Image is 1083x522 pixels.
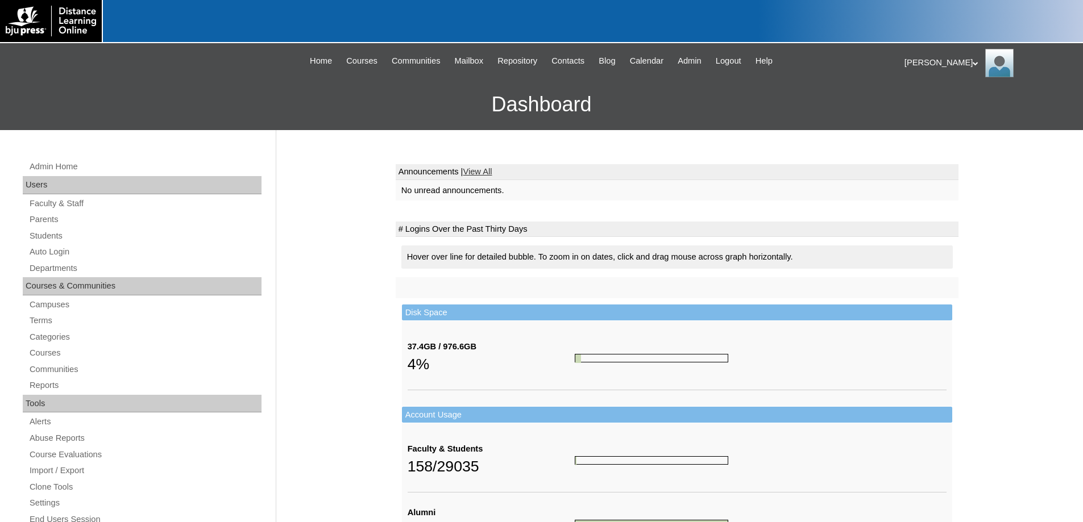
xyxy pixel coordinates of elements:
span: Logout [716,55,741,68]
span: Home [310,55,332,68]
a: View All [463,167,492,176]
a: Course Evaluations [28,448,262,462]
h3: Dashboard [6,79,1077,130]
div: Tools [23,395,262,413]
a: Blog [593,55,621,68]
a: Repository [492,55,543,68]
a: Help [750,55,778,68]
a: Import / Export [28,463,262,478]
a: Alerts [28,415,262,429]
a: Mailbox [449,55,489,68]
a: Courses [341,55,383,68]
div: [PERSON_NAME] [904,49,1072,77]
div: 37.4GB / 976.6GB [408,341,575,353]
a: Terms [28,314,262,328]
a: Admin [672,55,707,68]
a: Calendar [624,55,669,68]
a: Home [304,55,338,68]
a: Reports [28,378,262,392]
a: Communities [28,362,262,377]
span: Courses [346,55,377,68]
a: Logout [710,55,747,68]
a: Auto Login [28,245,262,259]
span: Communities [392,55,441,68]
span: Repository [497,55,537,68]
a: Faculty & Staff [28,197,262,211]
a: Abuse Reports [28,431,262,445]
a: Admin Home [28,160,262,174]
td: No unread announcements. [396,180,958,201]
div: 4% [408,353,575,375]
a: Campuses [28,298,262,312]
span: Mailbox [455,55,484,68]
span: Blog [599,55,615,68]
a: Students [28,229,262,243]
a: Clone Tools [28,480,262,494]
td: Disk Space [402,304,952,321]
a: Courses [28,346,262,360]
a: Settings [28,496,262,510]
span: Admin [678,55,702,68]
div: Hover over line for detailed bubble. To zoom in on dates, click and drag mouse across graph horiz... [401,245,953,269]
span: Contacts [551,55,584,68]
a: Departments [28,261,262,275]
a: Communities [386,55,446,68]
span: Calendar [630,55,663,68]
div: 158/29035 [408,455,575,478]
span: Help [756,55,773,68]
div: Faculty & Students [408,443,575,455]
div: Alumni [408,507,575,519]
div: Users [23,176,262,194]
img: logo-white.png [6,6,96,36]
td: # Logins Over the Past Thirty Days [396,222,958,237]
img: Pam Miller / Distance Learning Online Staff [985,49,1014,77]
div: Courses & Communities [23,277,262,295]
a: Contacts [546,55,590,68]
a: Categories [28,330,262,344]
td: Announcements | [396,164,958,180]
td: Account Usage [402,407,952,423]
a: Parents [28,212,262,227]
